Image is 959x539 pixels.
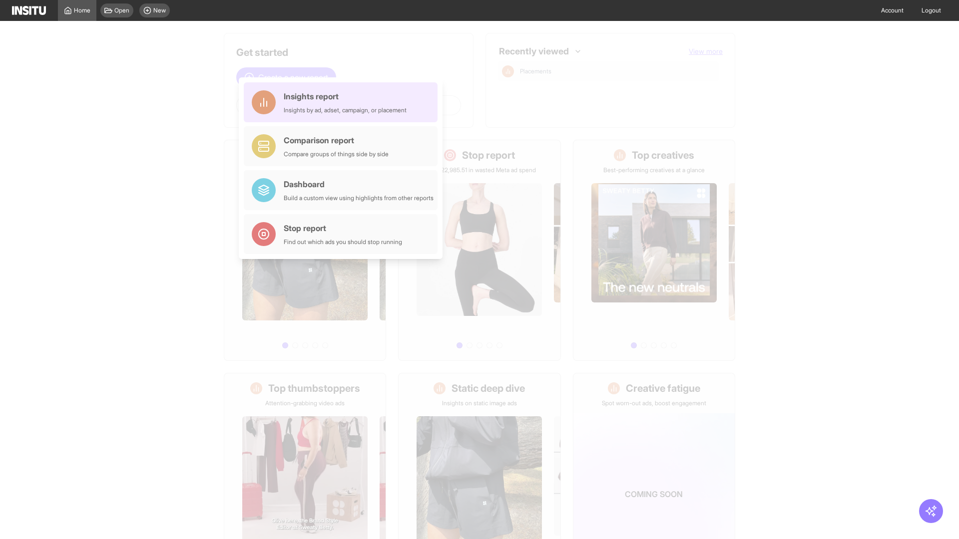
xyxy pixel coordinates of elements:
[74,6,90,14] span: Home
[284,222,402,234] div: Stop report
[284,194,434,202] div: Build a custom view using highlights from other reports
[284,90,407,102] div: Insights report
[153,6,166,14] span: New
[284,106,407,114] div: Insights by ad, adset, campaign, or placement
[284,238,402,246] div: Find out which ads you should stop running
[284,150,389,158] div: Compare groups of things side by side
[284,134,389,146] div: Comparison report
[12,6,46,15] img: Logo
[284,178,434,190] div: Dashboard
[114,6,129,14] span: Open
